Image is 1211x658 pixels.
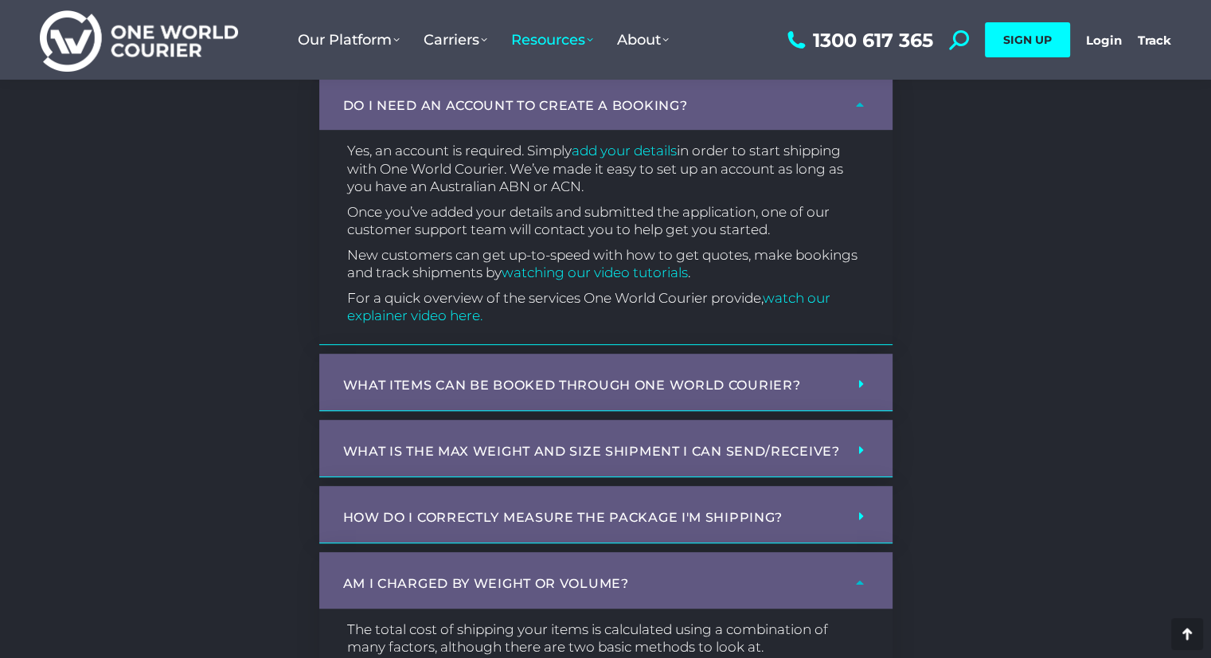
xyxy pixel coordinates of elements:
span: About [617,31,669,49]
span: SIGN UP [1003,33,1052,47]
div: Am I charged by weight or volume? [319,552,893,609]
p: Yes, an account is required. Simply in order to start shipping with One World Courier. We’ve made... [347,142,865,194]
a: Resources [499,15,605,65]
div: What items can be booked through One World Courier? [319,354,893,411]
div: Do I need an account to create a booking? [319,130,893,345]
a: Am I charged by weight or volume? [343,576,629,591]
a: add your details [572,143,677,159]
a: How do I correctly measure the package I'm shipping? [343,510,783,525]
a: watching our video tutorials [502,264,688,280]
p: For a quick overview of the services One World Courier provide, [347,289,865,324]
p: Once you’ve added your details and submitted the application, one of our customer support team wi... [347,203,865,238]
img: One World Courier [40,8,238,72]
a: Do I need an account to create a booking? [343,98,688,113]
span: Carriers [424,31,487,49]
div: How do I correctly measure the package I'm shipping? [319,486,893,543]
p: The total cost of shipping your items is calculated using a combination of many factors, although... [347,621,865,656]
a: About [605,15,681,65]
div: What is the max weight and size shipment I can send/receive? [319,420,893,477]
p: New customers can get up-to-speed with how to get quotes, make bookings and track shipments by . [347,246,865,281]
a: Track [1138,33,1171,48]
span: Our Platform [298,31,400,49]
a: Our Platform [286,15,412,65]
a: 1300 617 365 [783,30,933,50]
span: Resources [511,31,593,49]
a: Carriers [412,15,499,65]
a: Login [1086,33,1122,48]
a: What items can be booked through One World Courier? [343,378,801,393]
a: What is the max weight and size shipment I can send/receive? [343,444,840,459]
a: watch our explainer video here. [347,290,830,323]
div: Do I need an account to create a booking? [319,74,893,131]
a: SIGN UP [985,22,1070,57]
